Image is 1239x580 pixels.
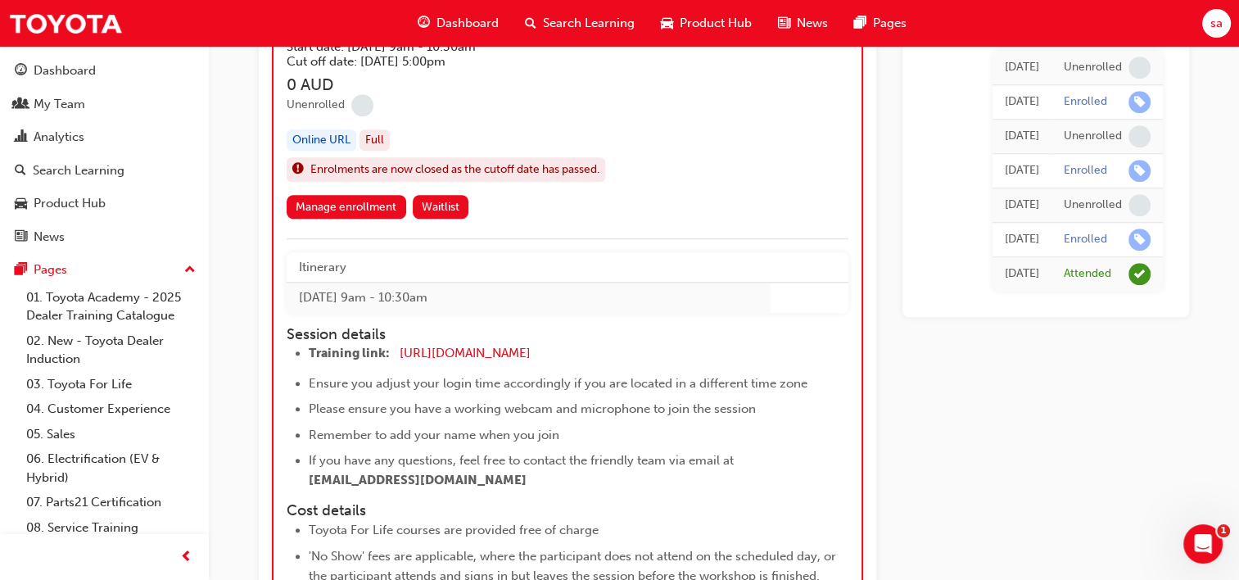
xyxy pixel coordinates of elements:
[1064,129,1122,144] div: Unenrolled
[1064,232,1107,247] div: Enrolled
[1210,14,1223,33] span: sa
[1005,58,1039,77] div: Mon Aug 18 2025 10:40:14 GMT+1000 (Australian Eastern Standard Time)
[20,396,202,422] a: 04. Customer Experience
[778,13,790,34] span: news-icon
[34,95,85,114] div: My Team
[1064,163,1107,179] div: Enrolled
[1005,161,1039,180] div: Thu Aug 07 2025 07:48:56 GMT+1000 (Australian Eastern Standard Time)
[1128,263,1151,285] span: learningRecordVerb_ATTEND-icon
[7,188,202,219] a: Product Hub
[797,14,828,33] span: News
[1005,127,1039,146] div: Thu Aug 07 2025 07:49:38 GMT+1000 (Australian Eastern Standard Time)
[1005,230,1039,249] div: Thu Dec 22 2022 01:00:00 GMT+1100 (Australian Eastern Daylight Time)
[184,260,196,281] span: up-icon
[8,5,123,42] img: Trak
[34,228,65,247] div: News
[7,56,202,86] a: Dashboard
[20,490,202,515] a: 07. Parts21 Certification
[854,13,866,34] span: pages-icon
[422,200,459,214] span: Waitlist
[287,502,848,520] h4: Cost details
[15,230,27,245] span: news-icon
[1005,265,1039,283] div: Fri Nov 19 2021 01:00:00 GMT+1100 (Australian Eastern Daylight Time)
[309,523,599,537] span: Toyota For Life courses are provided free of charge
[1064,266,1111,282] div: Attended
[680,14,752,33] span: Product Hub
[309,401,756,416] span: Please ensure you have a working webcam and microphone to join the session
[1128,125,1151,147] span: learningRecordVerb_NONE-icon
[1128,229,1151,251] span: learningRecordVerb_ENROLL-icon
[20,329,202,372] a: 02. New - Toyota Dealer Induction
[7,222,202,252] a: News
[512,7,648,40] a: search-iconSearch Learning
[1064,197,1122,213] div: Unenrolled
[287,129,356,152] div: Online URL
[7,255,202,285] button: Pages
[1128,57,1151,79] span: learningRecordVerb_NONE-icon
[287,252,771,283] th: Itinerary
[309,473,527,487] span: [EMAIL_ADDRESS][DOMAIN_NAME]
[34,261,67,279] div: Pages
[418,13,430,34] span: guage-icon
[20,446,202,490] a: 06. Electrification (EV & Hybrid)
[20,285,202,329] a: 01. Toyota Academy - 2025 Dealer Training Catalogue
[1128,91,1151,113] span: learningRecordVerb_ENROLL-icon
[309,346,390,360] span: Training link:
[400,346,531,360] a: [URL][DOMAIN_NAME]
[7,122,202,152] a: Analytics
[33,161,124,180] div: Search Learning
[841,7,920,40] a: pages-iconPages
[436,14,499,33] span: Dashboard
[7,89,202,120] a: My Team
[20,515,202,541] a: 08. Service Training
[1005,93,1039,111] div: Mon Aug 18 2025 10:39:40 GMT+1000 (Australian Eastern Standard Time)
[405,7,512,40] a: guage-iconDashboard
[1128,194,1151,216] span: learningRecordVerb_NONE-icon
[1217,524,1230,537] span: 1
[1064,60,1122,75] div: Unenrolled
[7,156,202,186] a: Search Learning
[873,14,907,33] span: Pages
[15,164,26,179] span: search-icon
[287,97,345,113] div: Unenrolled
[543,14,635,33] span: Search Learning
[1202,9,1231,38] button: sa
[15,263,27,278] span: pages-icon
[34,194,106,213] div: Product Hub
[34,128,84,147] div: Analytics
[287,39,687,54] h5: Start date: [DATE] 9am - 10:30am
[525,13,536,34] span: search-icon
[287,326,819,344] h4: Session details
[1183,524,1223,564] iframe: Intercom live chat
[310,161,599,179] span: Enrolments are now closed as the cutoff date has passed.
[180,547,192,568] span: prev-icon
[292,159,304,180] span: exclaim-icon
[34,61,96,80] div: Dashboard
[661,13,673,34] span: car-icon
[309,453,734,468] span: If you have any questions, feel free to contact the friendly team via email at
[287,75,713,94] h3: 0 AUD
[20,372,202,397] a: 03. Toyota For Life
[413,195,469,219] button: Waitlist
[1005,196,1039,215] div: Fri Dec 23 2022 01:00:00 GMT+1100 (Australian Eastern Daylight Time)
[15,64,27,79] span: guage-icon
[648,7,765,40] a: car-iconProduct Hub
[1128,160,1151,182] span: learningRecordVerb_ENROLL-icon
[287,54,687,69] h5: Cut off date: [DATE] 5:00pm
[7,52,202,255] button: DashboardMy TeamAnalyticsSearch LearningProduct HubNews
[1064,94,1107,110] div: Enrolled
[287,195,406,219] a: Manage enrollment
[287,283,771,313] td: [DATE] 9am - 10:30am
[20,422,202,447] a: 05. Sales
[309,428,559,442] span: Remember to add your name when you join
[309,376,807,391] span: Ensure you adjust your login time accordingly if you are located in a different time zone
[765,7,841,40] a: news-iconNews
[15,197,27,211] span: car-icon
[359,129,390,152] div: Full
[351,94,373,116] span: learningRecordVerb_NONE-icon
[15,97,27,112] span: people-icon
[15,130,27,145] span: chart-icon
